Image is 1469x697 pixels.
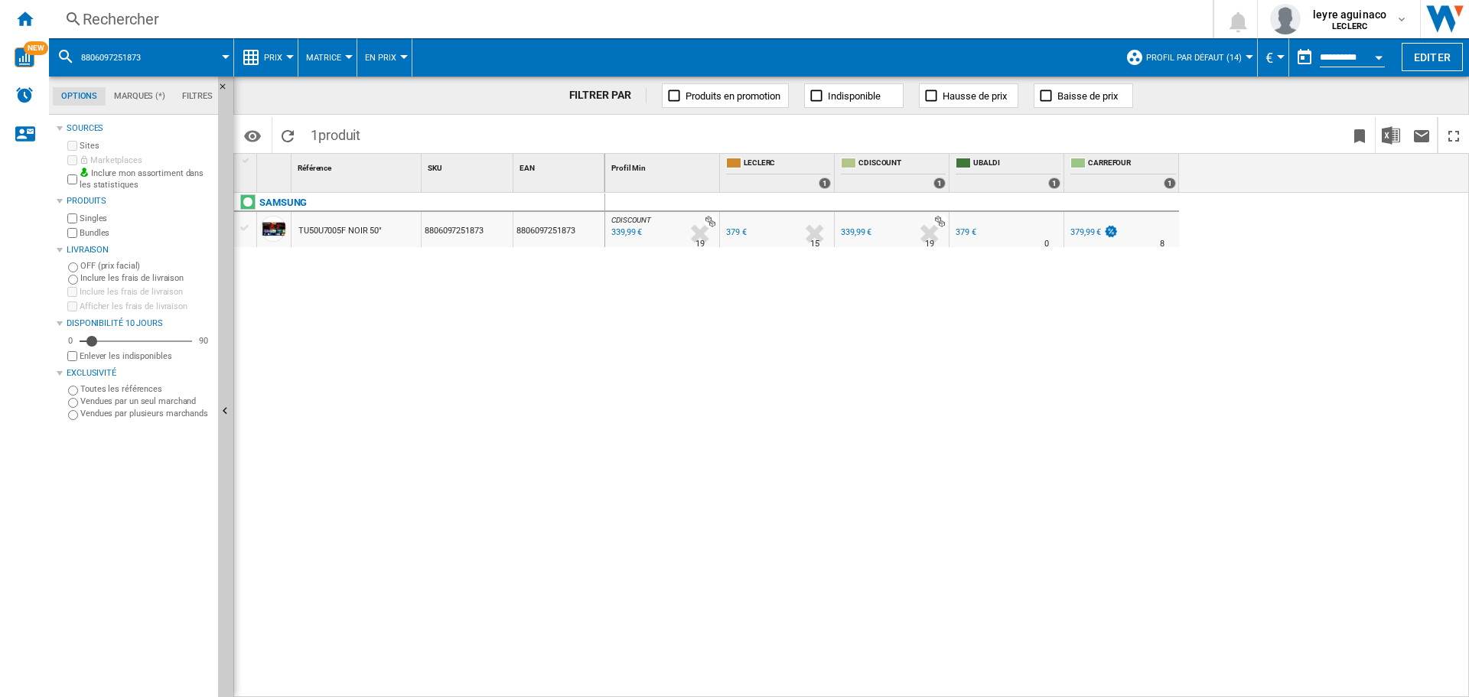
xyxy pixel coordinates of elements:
button: Produits en promotion [662,83,789,108]
label: Sites [80,140,212,151]
div: Exclusivité [67,367,212,379]
div: CDISCOUNT 1 offers sold by CDISCOUNT [838,154,949,192]
label: Marketplaces [80,155,212,166]
button: Masquer [218,77,236,104]
div: 379 € [956,227,976,237]
button: Profil par défaut (14) [1146,38,1249,77]
md-tab-item: Marques (*) [106,87,174,106]
md-slider: Disponibilité [80,334,192,349]
span: CDISCOUNT [858,158,946,171]
img: mysite-bg-18x18.png [80,168,89,177]
div: 339,99 € [841,227,871,237]
span: Baisse de prix [1057,90,1118,102]
button: € [1265,38,1281,77]
div: 379 € [726,227,747,237]
button: 8806097251873 [81,38,156,77]
label: Inclure les frais de livraison [80,272,212,284]
div: Sources [67,122,212,135]
label: Afficher les frais de livraison [80,301,212,312]
span: 8806097251873 [81,53,141,63]
input: Marketplaces [67,155,77,165]
div: 1 offers sold by CDISCOUNT [933,178,946,189]
div: 8806097251873 [57,38,226,77]
div: Délai de livraison : 15 jours [810,236,819,252]
input: Vendues par plusieurs marchands [68,410,78,420]
div: 1 offers sold by CARREFOUR [1164,178,1176,189]
button: Hausse de prix [919,83,1018,108]
div: Livraison [67,244,212,256]
label: Vendues par un seul marchand [80,396,212,407]
button: Plein écran [1438,117,1469,153]
div: CARREFOUR 1 offers sold by CARREFOUR [1067,154,1179,192]
span: Profil Min [611,164,646,172]
button: Recharger [272,117,303,153]
span: 1 [303,117,368,149]
label: Bundles [80,227,212,239]
div: 1 offers sold by UBALDI [1048,178,1060,189]
button: Prix [264,38,290,77]
input: OFF (prix facial) [68,262,78,272]
span: Prix [264,53,282,63]
input: Sites [67,141,77,151]
label: Toutes les références [80,383,212,395]
div: 379 € [953,225,976,240]
div: 379 € [724,225,747,240]
div: FILTRER PAR [569,88,647,103]
b: LECLERC [1332,21,1367,31]
div: Délai de livraison : 19 jours [695,236,705,252]
label: Enlever les indisponibles [80,350,212,362]
div: Produits [67,195,212,207]
span: LECLERC [744,158,831,171]
md-menu: Currency [1258,38,1289,77]
span: CARREFOUR [1088,158,1176,171]
span: € [1265,50,1273,66]
input: Inclure les frais de livraison [67,287,77,297]
label: Inclure mon assortiment dans les statistiques [80,168,212,191]
div: Sort None [516,154,604,178]
span: Profil par défaut (14) [1146,53,1242,63]
span: SKU [428,164,442,172]
div: Délai de livraison : 19 jours [925,236,934,252]
span: En Prix [365,53,396,63]
button: Envoyer ce rapport par email [1406,117,1437,153]
div: 379,99 € [1070,227,1101,237]
span: Hausse de prix [943,90,1007,102]
md-tab-item: Filtres [174,87,221,106]
div: TU50U7005F NOIR 50" [298,213,382,249]
div: 339,99 € [839,225,871,240]
div: 8806097251873 [513,212,604,247]
span: EAN [520,164,535,172]
div: Prix [242,38,290,77]
span: Indisponible [828,90,881,102]
div: Sort None [608,154,719,178]
label: Inclure les frais de livraison [80,286,212,298]
div: Délai de livraison : 8 jours [1160,236,1164,252]
div: SKU Sort None [425,154,513,178]
span: Référence [298,164,331,172]
div: 8806097251873 [422,212,513,247]
span: produit [318,127,360,143]
div: 0 [64,335,77,347]
button: Open calendar [1365,41,1392,69]
span: Produits en promotion [686,90,780,102]
button: md-calendar [1289,42,1320,73]
div: Sort None [425,154,513,178]
button: Matrice [306,38,349,77]
img: wise-card.svg [15,47,34,67]
input: Toutes les références [68,386,78,396]
img: excel-24x24.png [1382,126,1400,145]
img: profile.jpg [1270,4,1301,34]
img: promotionV3.png [1103,225,1119,238]
button: Editer [1402,43,1463,71]
button: En Prix [365,38,404,77]
input: Vendues par un seul marchand [68,398,78,408]
div: Profil par défaut (14) [1125,38,1249,77]
div: Sort None [260,154,291,178]
div: UBALDI 1 offers sold by UBALDI [953,154,1063,192]
span: UBALDI [973,158,1060,171]
div: Délai de livraison : 0 jour [1044,236,1049,252]
input: Inclure les frais de livraison [68,275,78,285]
